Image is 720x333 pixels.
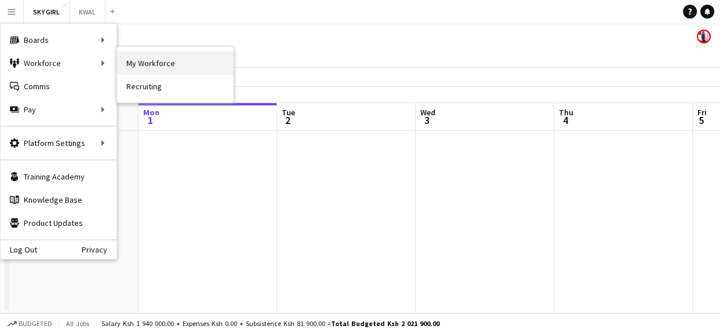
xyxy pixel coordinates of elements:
[6,317,54,330] button: Budgeted
[419,114,435,127] span: 3
[420,107,435,118] span: Wed
[1,165,117,188] a: Training Academy
[696,114,707,127] span: 5
[1,28,117,52] div: Boards
[557,114,573,127] span: 4
[143,107,159,118] span: Mon
[697,30,711,43] app-user-avatar: Anne Njoki
[70,1,106,23] button: KWAL
[559,107,573,118] span: Thu
[331,319,439,328] span: Total Budgeted Ksh 2 021 900.00
[1,188,117,211] a: Knowledge Base
[117,52,233,75] a: My Workforce
[141,114,159,127] span: 1
[280,114,295,127] span: 2
[282,107,295,118] span: Tue
[24,1,70,23] button: SKY GIRL
[1,98,117,121] div: Pay
[1,75,117,98] a: Comms
[117,75,233,98] a: Recruiting
[101,319,439,328] div: Salary Ksh 1 940 000.00 + Expenses Ksh 0.00 + Subsistence Ksh 81 900.00 =
[1,52,117,75] div: Workforce
[1,245,37,254] a: Log Out
[82,245,117,254] a: Privacy
[697,107,707,118] span: Fri
[1,211,117,235] a: Product Updates
[19,320,52,328] span: Budgeted
[1,131,117,155] div: Platform Settings
[64,319,92,328] span: All jobs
